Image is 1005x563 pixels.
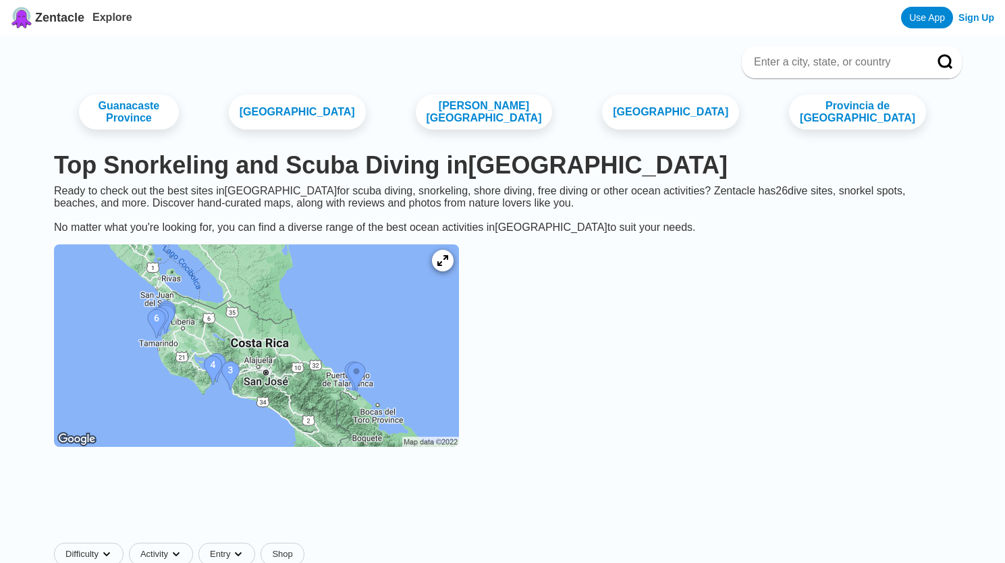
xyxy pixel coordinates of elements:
[901,7,953,28] a: Use App
[789,95,926,130] a: Provincia de [GEOGRAPHIC_DATA]
[43,185,962,234] div: Ready to check out the best sites in [GEOGRAPHIC_DATA] for scuba diving, snorkeling, shore diving...
[753,55,919,69] input: Enter a city, state, or country
[958,12,994,23] a: Sign Up
[11,7,84,28] a: Zentacle logoZentacle
[54,244,459,447] img: Costa Rica dive site map
[229,95,366,130] a: [GEOGRAPHIC_DATA]
[65,549,99,560] span: Difficulty
[35,11,84,25] span: Zentacle
[210,549,230,560] span: Entry
[54,151,951,180] h1: Top Snorkeling and Scuba Diving in [GEOGRAPHIC_DATA]
[79,95,179,130] a: Guanacaste Province
[43,234,470,460] a: Costa Rica dive site map
[140,549,168,560] span: Activity
[233,549,244,560] img: dropdown caret
[171,549,182,560] img: dropdown caret
[11,7,32,28] img: Zentacle logo
[92,11,132,23] a: Explore
[101,549,112,560] img: dropdown caret
[602,95,739,130] a: [GEOGRAPHIC_DATA]
[175,471,830,532] iframe: Advertisement
[416,95,553,130] a: [PERSON_NAME][GEOGRAPHIC_DATA]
